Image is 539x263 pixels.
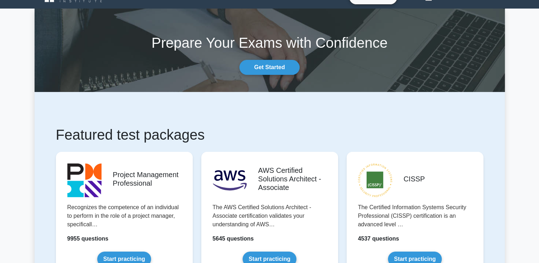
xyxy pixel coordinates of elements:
a: Get Started [239,60,299,75]
h1: Featured test packages [56,126,483,143]
h1: Prepare Your Exams with Confidence [35,34,505,51]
